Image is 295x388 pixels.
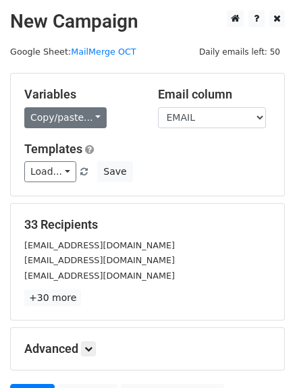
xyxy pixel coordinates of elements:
a: Daily emails left: 50 [194,47,285,57]
iframe: Chat Widget [227,323,295,388]
a: Templates [24,142,82,156]
h5: Email column [158,87,271,102]
a: MailMerge OCT [71,47,136,57]
button: Save [97,161,132,182]
small: [EMAIL_ADDRESS][DOMAIN_NAME] [24,240,175,250]
a: Copy/paste... [24,107,107,128]
h2: New Campaign [10,10,285,33]
span: Daily emails left: 50 [194,45,285,59]
div: Widget de chat [227,323,295,388]
h5: Advanced [24,341,271,356]
h5: Variables [24,87,138,102]
a: Load... [24,161,76,182]
h5: 33 Recipients [24,217,271,232]
small: Google Sheet: [10,47,136,57]
small: [EMAIL_ADDRESS][DOMAIN_NAME] [24,271,175,281]
a: +30 more [24,289,81,306]
small: [EMAIL_ADDRESS][DOMAIN_NAME] [24,255,175,265]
